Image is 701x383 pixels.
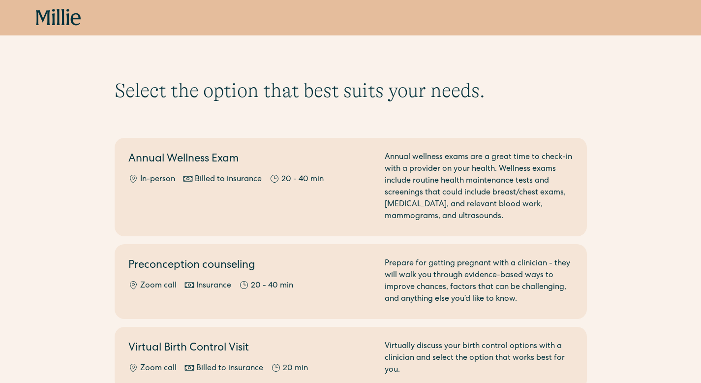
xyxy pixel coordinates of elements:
div: Annual wellness exams are a great time to check-in with a provider on your health. Wellness exams... [385,152,573,223]
div: Virtually discuss your birth control options with a clinician and select the option that works be... [385,341,573,376]
h2: Preconception counseling [128,258,373,274]
h1: Select the option that best suits your needs. [115,79,587,102]
div: Insurance [196,280,231,292]
a: Preconception counselingZoom callInsurance20 - 40 minPrepare for getting pregnant with a clinicia... [115,244,587,319]
div: Zoom call [140,280,177,292]
div: Billed to insurance [196,363,263,375]
h2: Virtual Birth Control Visit [128,341,373,357]
div: In-person [140,174,175,186]
div: 20 - 40 min [281,174,324,186]
a: Annual Wellness ExamIn-personBilled to insurance20 - 40 minAnnual wellness exams are a great time... [115,138,587,236]
div: Prepare for getting pregnant with a clinician - they will walk you through evidence-based ways to... [385,258,573,305]
div: Billed to insurance [195,174,262,186]
div: 20 min [283,363,308,375]
div: Zoom call [140,363,177,375]
div: 20 - 40 min [251,280,293,292]
h2: Annual Wellness Exam [128,152,373,168]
